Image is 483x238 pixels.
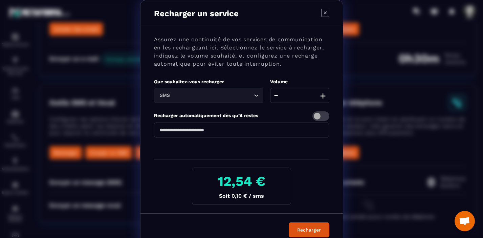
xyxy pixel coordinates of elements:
[198,173,285,189] h3: 12,54 €
[455,211,475,231] div: Ouvrir le chat
[154,9,239,18] p: Recharger un service
[154,113,258,118] label: Recharger automatiquement dès qu’il restes
[154,88,264,103] div: Search for option
[270,79,288,84] label: Volume
[154,36,329,68] p: Assurez une continuité de vos services de communication en les rechargeant ici. Sélectionnez le s...
[172,92,253,99] input: Search for option
[272,88,280,103] button: -
[318,88,328,103] button: +
[154,79,224,84] label: Que souhaitez-vous recharger
[158,92,172,99] span: SMS
[198,193,285,199] p: Soit 0,10 € / sms
[289,222,329,237] button: Recharger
